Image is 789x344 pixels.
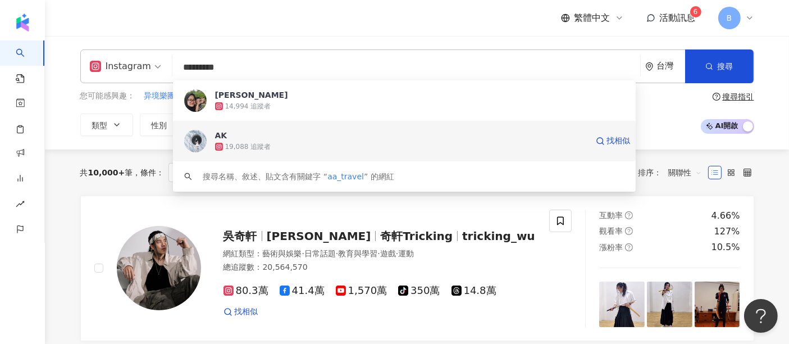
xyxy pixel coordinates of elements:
iframe: Help Scout Beacon - Open [744,299,778,333]
button: 性別 [140,114,193,136]
span: tricking_wu [462,229,535,243]
span: 10,000+ [88,168,125,177]
span: 14.8萬 [451,285,496,297]
a: 找相似 [596,130,631,152]
span: rise [16,193,25,218]
span: 找相似 [607,135,631,147]
a: search [16,40,38,84]
div: 搜尋名稱、敘述、貼文含有關鍵字 “ ” 的網紅 [203,170,394,183]
img: post-image [599,282,645,327]
span: · [377,249,380,258]
span: 關聯性 [668,164,702,182]
button: 异境樂團 [144,90,176,102]
span: · [302,249,304,258]
div: 共 筆 [80,168,133,177]
span: 活動訊息 [660,12,696,23]
span: [PERSON_NAME] [267,229,371,243]
span: 您可能感興趣： [80,90,135,102]
div: 127% [714,225,740,238]
div: 14,994 追蹤者 [225,102,271,111]
span: 找相似 [235,306,258,318]
span: question-circle [625,243,633,251]
span: 日常話題 [304,249,336,258]
div: 網紅類型 ： [224,248,536,260]
img: logo icon [13,13,31,31]
sup: 6 [690,6,701,17]
span: 350萬 [398,285,440,297]
span: environment [645,62,654,71]
div: AK [215,130,227,141]
span: question-circle [625,227,633,235]
a: 找相似 [224,306,258,318]
span: 41.4萬 [280,285,325,297]
span: aa_travel [327,172,364,181]
button: 搜尋 [685,49,754,83]
span: search [184,173,192,180]
span: 奇軒Tricking [380,229,453,243]
span: Instagram [168,163,229,182]
span: 性別 [152,121,167,130]
div: 搜尋指引 [723,92,754,101]
span: 80.3萬 [224,285,268,297]
div: 總追蹤數 ： 20,564,570 [224,262,536,273]
span: 類型 [92,121,108,130]
div: 10.5% [712,241,740,254]
span: 教育與學習 [338,249,377,258]
a: KOL Avatar吳奇軒[PERSON_NAME]奇軒Trickingtricking_wu網紅類型：藝術與娛樂·日常話題·教育與學習·遊戲·運動總追蹤數：20,564,57080.3萬41.... [80,196,754,341]
div: 台灣 [657,61,685,71]
img: KOL Avatar [117,226,201,310]
div: 4.66% [712,210,740,222]
span: 遊戲 [380,249,396,258]
div: 19,088 追蹤者 [225,142,271,152]
div: [PERSON_NAME] [215,89,288,101]
img: post-image [695,282,740,327]
span: 6 [694,8,698,16]
span: 條件 ： [133,168,164,177]
button: 類型 [80,114,133,136]
span: 搜尋 [718,62,733,71]
span: 互動率 [599,211,623,220]
span: · [336,249,338,258]
span: 藝術與娛樂 [263,249,302,258]
img: KOL Avatar [184,89,207,112]
span: B [727,12,732,24]
img: KOL Avatar [184,130,207,152]
div: Instagram [90,57,151,75]
span: · [396,249,398,258]
span: 繁體中文 [574,12,610,24]
img: post-image [647,282,692,327]
span: 吳奇軒 [224,229,257,243]
span: question-circle [713,93,720,101]
span: 觀看率 [599,227,623,236]
div: 排序： [639,164,708,182]
span: question-circle [625,211,633,219]
span: 1,570萬 [336,285,387,297]
span: 漲粉率 [599,243,623,252]
span: 運動 [398,249,414,258]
